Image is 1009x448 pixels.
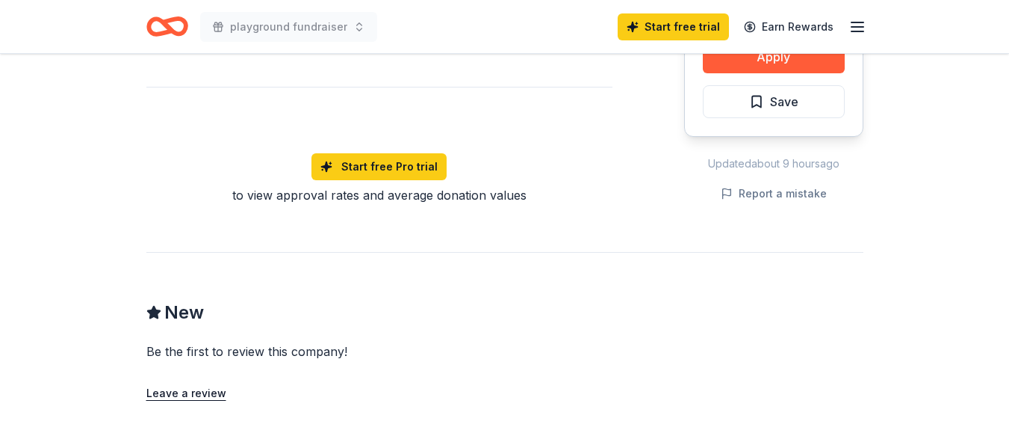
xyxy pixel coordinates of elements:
div: Updated about 9 hours ago [684,155,863,173]
a: Start free Pro trial [311,153,447,180]
span: New [164,301,204,325]
button: playground fundraiser [200,12,377,42]
button: Apply [703,40,845,73]
a: Start free trial [618,13,729,40]
div: to view approval rates and average donation values [146,186,612,204]
span: playground fundraiser [230,18,347,36]
button: Leave a review [146,384,226,402]
a: Earn Rewards [735,13,842,40]
button: Save [703,85,845,118]
div: Be the first to review this company! [146,343,529,360]
a: Home [146,9,188,44]
span: Save [770,92,798,111]
button: Report a mistake [721,185,827,203]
